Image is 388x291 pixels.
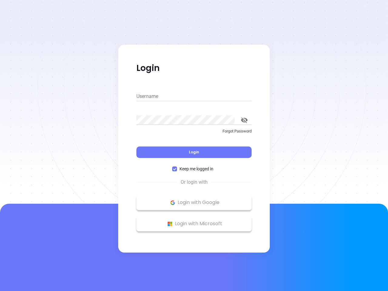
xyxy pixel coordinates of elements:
a: Forgot Password [136,128,252,139]
p: Forgot Password [136,128,252,134]
span: Login [189,149,199,155]
p: Login with Google [139,198,249,207]
button: Google Logo Login with Google [136,195,252,210]
span: Or login with [178,179,211,186]
p: Login [136,63,252,74]
span: Keep me logged in [177,166,216,172]
button: Microsoft Logo Login with Microsoft [136,216,252,231]
button: toggle password visibility [237,113,252,127]
img: Microsoft Logo [166,220,174,228]
button: Login [136,146,252,158]
img: Google Logo [169,199,176,206]
p: Login with Microsoft [139,219,249,228]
